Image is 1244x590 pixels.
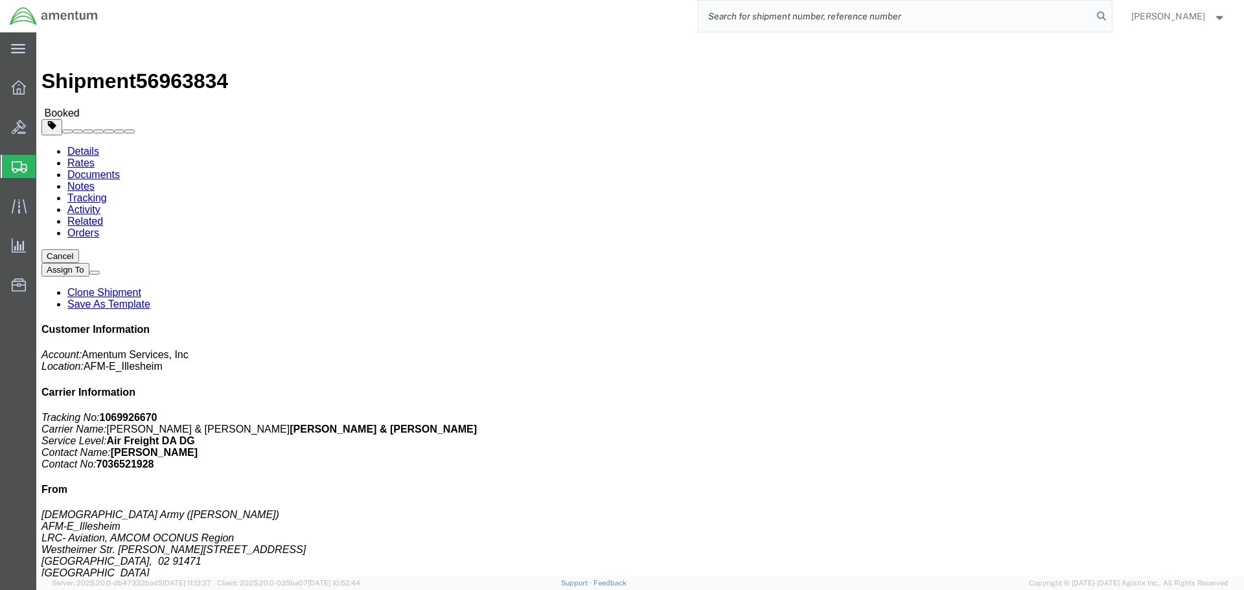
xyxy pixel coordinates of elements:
[36,32,1244,576] iframe: FS Legacy Container
[52,579,211,587] span: Server: 2025.20.0-db47332bad5
[1131,9,1205,23] span: Hector Melo
[308,579,360,587] span: [DATE] 10:52:44
[593,579,627,587] a: Feedback
[9,6,98,26] img: logo
[698,1,1092,32] input: Search for shipment number, reference number
[163,579,211,587] span: [DATE] 11:13:37
[561,579,593,587] a: Support
[1131,8,1227,24] button: [PERSON_NAME]
[217,579,360,587] span: Client: 2025.20.0-035ba07
[1029,578,1228,589] span: Copyright © [DATE]-[DATE] Agistix Inc., All Rights Reserved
